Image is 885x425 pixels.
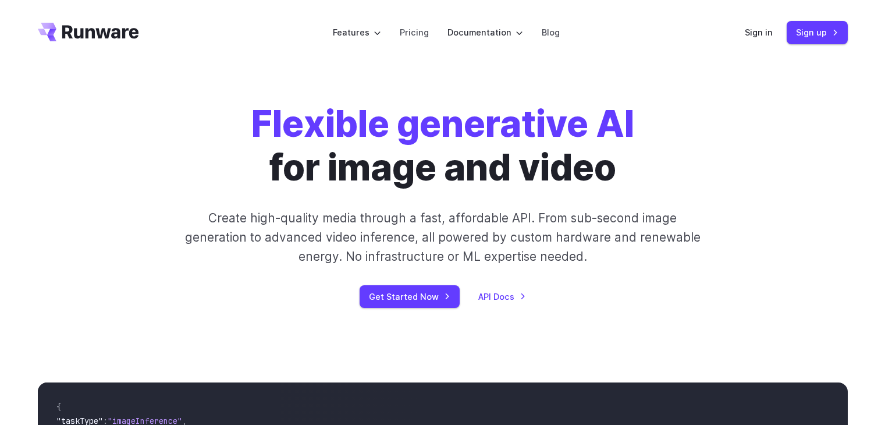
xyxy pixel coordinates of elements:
a: Sign up [787,21,848,44]
label: Features [333,26,381,39]
a: Sign in [745,26,773,39]
h1: for image and video [251,102,634,190]
a: Pricing [400,26,429,39]
a: API Docs [478,290,526,303]
a: Get Started Now [360,285,460,308]
a: Go to / [38,23,139,41]
p: Create high-quality media through a fast, affordable API. From sub-second image generation to adv... [183,208,702,267]
strong: Flexible generative AI [251,102,634,146]
label: Documentation [447,26,523,39]
a: Blog [542,26,560,39]
span: { [56,402,61,412]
